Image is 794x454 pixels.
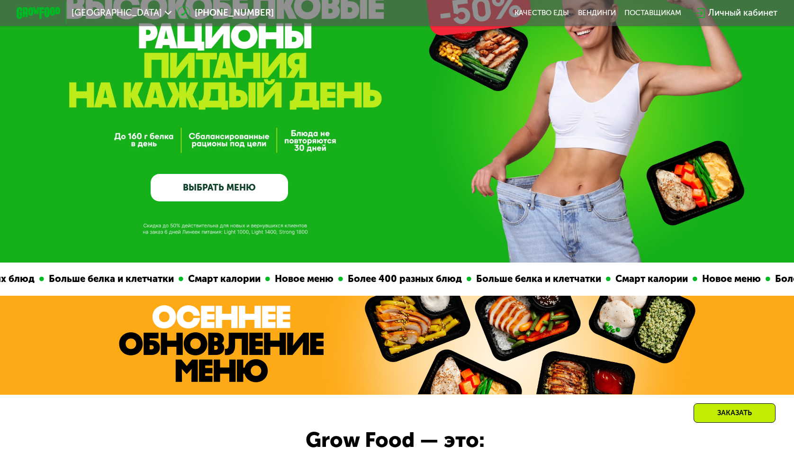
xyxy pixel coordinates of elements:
div: Больше белка и клетчатки [33,272,168,286]
div: Личный кабинет [708,6,777,19]
div: Смарт калории [172,272,254,286]
span: [GEOGRAPHIC_DATA] [72,9,162,18]
div: поставщикам [624,9,681,18]
div: Смарт калории [600,272,682,286]
div: Больше белка и клетчатки [460,272,595,286]
a: Вендинги [578,9,616,18]
div: Заказать [694,403,776,423]
a: ВЫБРАТЬ МЕНЮ [151,174,288,201]
div: Более 400 разных блюд [332,272,456,286]
div: Новое меню [686,272,755,286]
div: Новое меню [259,272,327,286]
a: [PHONE_NUMBER] [177,6,274,19]
a: Качество еды [514,9,569,18]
